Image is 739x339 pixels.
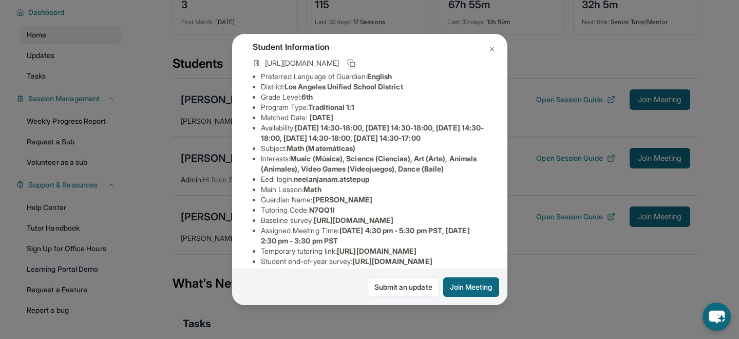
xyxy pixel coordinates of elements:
[287,144,355,153] span: Math (Matemáticas)
[261,246,487,256] li: Temporary tutoring link :
[261,82,487,92] li: District:
[261,92,487,102] li: Grade Level:
[352,257,432,266] span: [URL][DOMAIN_NAME]
[261,112,487,123] li: Matched Date:
[308,103,354,111] span: Traditional 1:1
[261,267,487,287] li: Student Learning Portal Link (requires tutoring code) :
[261,123,487,143] li: Availability:
[261,256,487,267] li: Student end-of-year survey :
[261,226,470,245] span: [DATE] 4:30 pm - 5:30 pm PST, [DATE] 2:30 pm - 3:30 pm PST
[261,102,487,112] li: Program Type:
[313,195,373,204] span: [PERSON_NAME]
[703,303,731,331] button: chat-button
[337,247,416,255] span: [URL][DOMAIN_NAME]
[261,154,487,174] li: Interests :
[261,225,487,246] li: Assigned Meeting Time :
[309,205,335,214] span: N7QQ1I
[253,41,487,53] h4: Student Information
[301,92,313,101] span: 6th
[345,57,357,69] button: Copy link
[261,154,477,173] span: Music (Música), Science (Ciencias), Art (Arte), Animals (Animales), Video Games (Videojuegos), Da...
[261,205,487,215] li: Tutoring Code :
[294,175,369,183] span: neelanjanam.atstepup
[261,71,487,82] li: Preferred Language of Guardian:
[314,216,393,224] span: [URL][DOMAIN_NAME]
[368,277,439,297] a: Submit an update
[285,82,403,91] span: Los Angeles Unified School District
[261,123,484,142] span: [DATE] 14:30-18:00, [DATE] 14:30-18:00, [DATE] 14:30-18:00, [DATE] 14:30-18:00, [DATE] 14:30-17:00
[310,113,333,122] span: [DATE]
[261,174,487,184] li: Eedi login :
[304,185,321,194] span: Math
[488,45,496,53] img: Close Icon
[261,143,487,154] li: Subject :
[261,215,487,225] li: Baseline survey :
[443,277,499,297] button: Join Meeting
[367,72,392,81] span: English
[261,195,487,205] li: Guardian Name :
[261,184,487,195] li: Main Lesson :
[265,58,339,68] span: [URL][DOMAIN_NAME]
